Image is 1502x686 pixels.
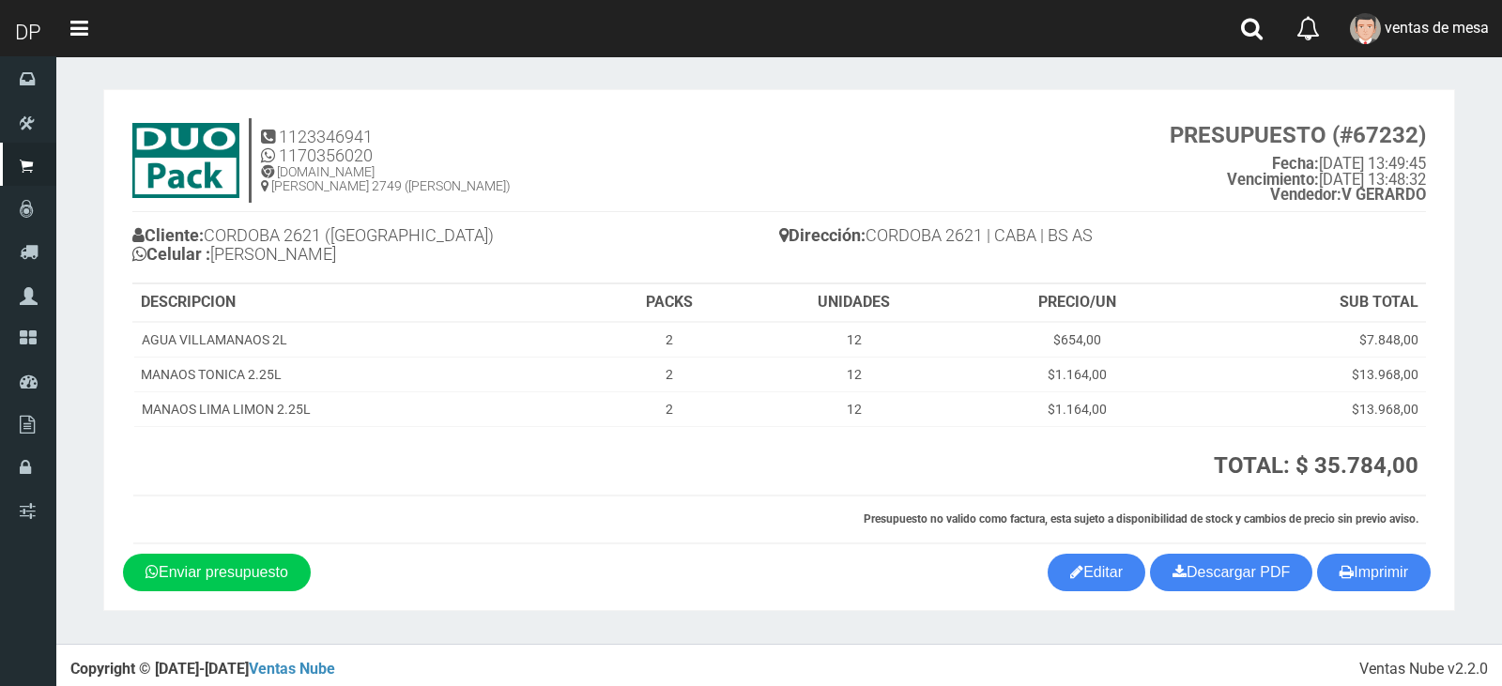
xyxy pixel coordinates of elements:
[592,322,746,358] td: 2
[1150,554,1312,591] a: Descargar PDF
[1270,186,1426,204] b: V GERARDO
[132,221,779,273] h4: CORDOBA 2621 ([GEOGRAPHIC_DATA]) [PERSON_NAME]
[779,221,1426,254] h4: CORDOBA 2621 | CABA | BS AS
[70,660,335,678] strong: Copyright © [DATE]-[DATE]
[1359,659,1488,680] div: Ventas Nube v2.2.0
[1170,122,1426,148] strong: PRESUPUESTO (#67232)
[745,284,962,322] th: UNIDADES
[592,284,746,322] th: PACKS
[592,357,746,391] td: 2
[1193,357,1426,391] td: $13.968,00
[123,554,311,591] a: Enviar presupuesto
[1214,452,1418,479] strong: TOTAL: $ 35.784,00
[1048,554,1145,591] a: Editar
[261,128,511,165] h4: 1123346941 1170356020
[745,322,962,358] td: 12
[132,225,204,245] b: Cliente:
[1170,123,1426,204] small: [DATE] 13:49:45 [DATE] 13:48:32
[745,357,962,391] td: 12
[132,244,210,264] b: Celular :
[133,322,592,358] td: AGUA VILLAMANAOS 2L
[1350,13,1381,44] img: User Image
[1270,186,1341,204] strong: Vendedor:
[1272,155,1319,173] strong: Fecha:
[962,391,1193,426] td: $1.164,00
[962,357,1193,391] td: $1.164,00
[592,391,746,426] td: 2
[1385,19,1489,37] span: ventas de mesa
[133,357,592,391] td: MANAOS TONICA 2.25L
[261,165,511,194] h5: [DOMAIN_NAME] [PERSON_NAME] 2749 ([PERSON_NAME])
[159,564,288,580] span: Enviar presupuesto
[962,284,1193,322] th: PRECIO/UN
[1193,391,1426,426] td: $13.968,00
[1317,554,1431,591] button: Imprimir
[133,284,592,322] th: DESCRIPCION
[745,391,962,426] td: 12
[1193,322,1426,358] td: $7.848,00
[962,322,1193,358] td: $654,00
[864,512,1418,526] strong: Presupuesto no valido como factura, esta sujeto a disponibilidad de stock y cambios de precio sin...
[132,123,239,198] img: 9k=
[249,660,335,678] a: Ventas Nube
[779,225,866,245] b: Dirección:
[1193,284,1426,322] th: SUB TOTAL
[133,391,592,426] td: MANAOS LIMA LIMON 2.25L
[1227,171,1319,189] strong: Vencimiento:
